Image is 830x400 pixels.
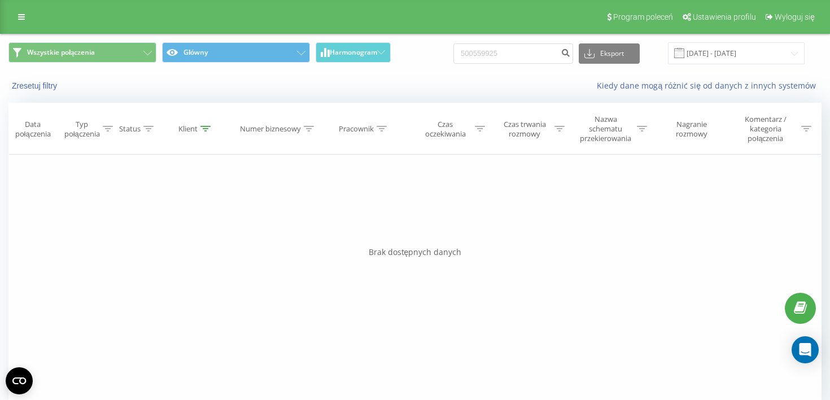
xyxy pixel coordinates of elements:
div: Data połączenia [9,120,56,139]
div: Pracownik [339,124,374,134]
span: Wszystkie połączenia [27,48,95,57]
div: Numer biznesowy [240,124,301,134]
button: Harmonogram [316,42,391,63]
button: Wszystkie połączenia [8,42,156,63]
div: Open Intercom Messenger [792,336,819,363]
button: Eksport [579,43,640,64]
div: Nagranie rozmowy [660,120,723,139]
div: Czas oczekiwania [419,120,473,139]
input: Wyszukiwanie według numeru [453,43,573,64]
button: Zresetuj filtry [8,81,63,91]
a: Kiedy dane mogą różnić się od danych z innych systemów [597,80,822,91]
button: Główny [162,42,310,63]
div: Czas trwania rozmowy [498,120,552,139]
div: Nazwa schematu przekierowania [578,115,634,143]
span: Program poleceń [613,12,673,21]
div: Status [119,124,141,134]
button: Open CMP widget [6,367,33,394]
div: Brak dostępnych danych [8,247,822,258]
span: Wyloguj się [775,12,815,21]
span: Ustawienia profilu [693,12,756,21]
div: Typ połączenia [64,120,100,139]
span: Harmonogram [330,49,377,56]
div: Komentarz / kategoria połączenia [732,115,798,143]
div: Klient [178,124,198,134]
